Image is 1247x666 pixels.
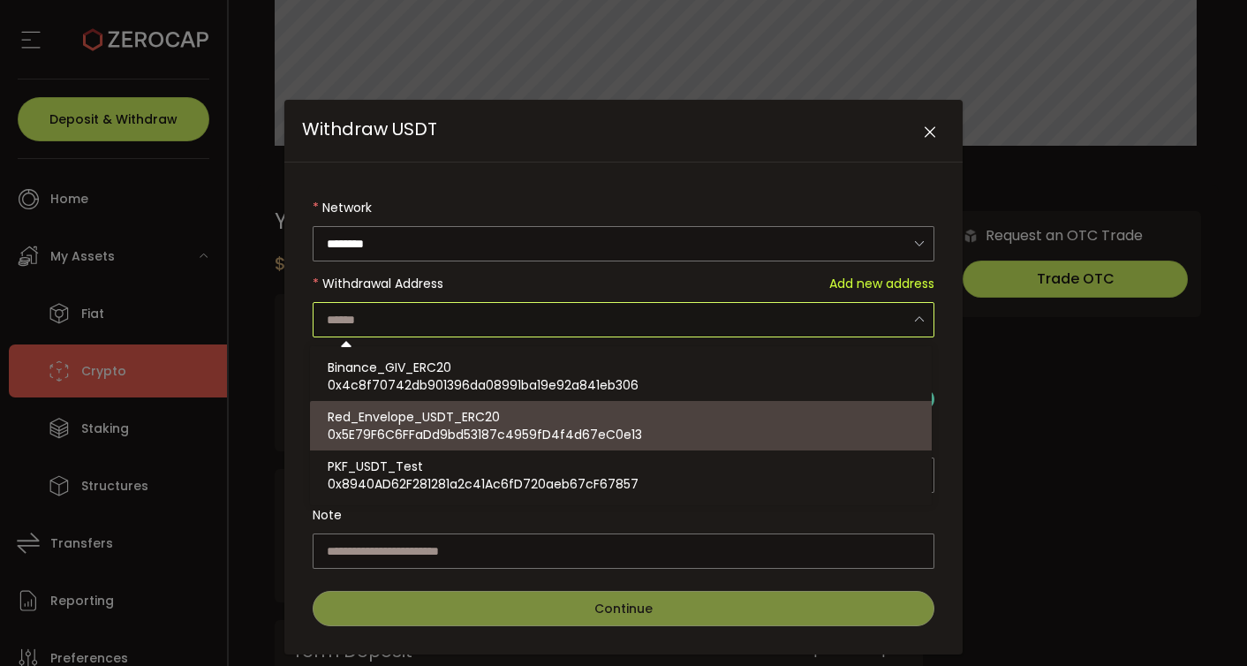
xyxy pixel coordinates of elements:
[328,408,500,426] span: Red_Envelope_USDT_ERC20
[328,475,639,493] span: 0x8940AD62F281281a2c41Ac6fD720aeb67cF67857
[328,426,642,443] span: 0x5E79F6C6FFaDd9bd53187c4959fD4f4d67eC0e13
[328,376,639,394] span: 0x4c8f70742db901396da08991ba19e92a841eb306
[1159,581,1247,666] iframe: Chat Widget
[284,100,963,655] div: Withdraw USDT
[594,600,653,617] span: Continue
[322,275,443,292] span: Withdrawal Address
[313,190,934,225] label: Network
[914,117,945,148] button: Close
[328,359,451,376] span: Binance_GIV_ERC20
[313,497,934,533] label: Note
[829,266,934,301] span: Add new address
[313,591,934,626] button: Continue
[302,117,437,141] span: Withdraw USDT
[328,458,423,475] span: PKF_USDT_Test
